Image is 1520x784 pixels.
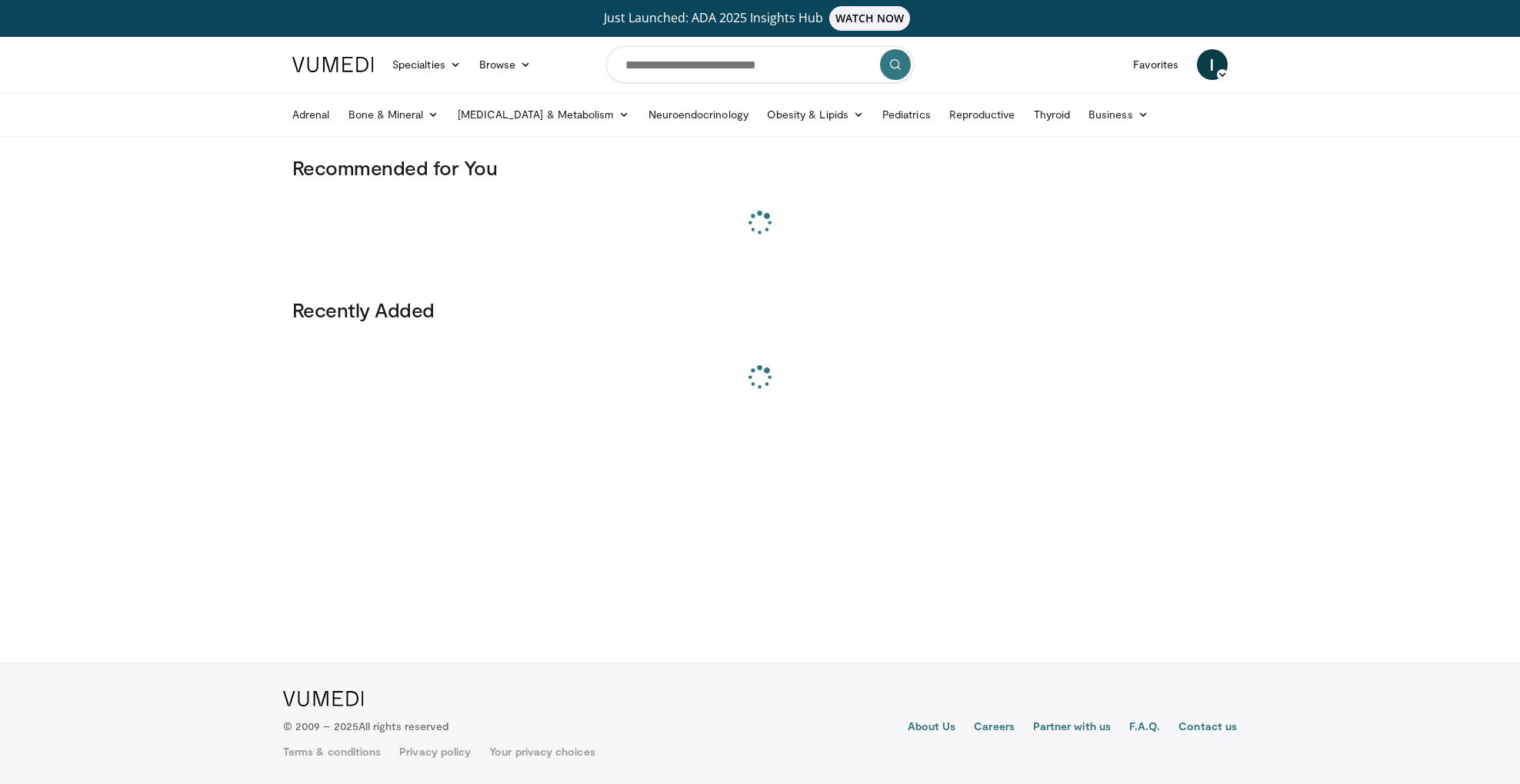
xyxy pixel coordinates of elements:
a: Careers [974,719,1015,737]
h3: Recently Added [292,297,1228,322]
a: Browse [470,49,541,80]
a: Pediatrics [873,99,940,130]
a: Business [1079,99,1158,130]
a: Your privacy choices [489,744,595,759]
p: © 2009 – 2025 [283,719,448,734]
img: VuMedi Logo [283,691,364,706]
span: WATCH NOW [829,6,911,31]
a: Terms & conditions [283,744,381,759]
a: F.A.Q. [1129,719,1160,737]
a: Favorites [1124,49,1188,80]
a: Contact us [1178,719,1237,737]
a: Reproductive [940,99,1025,130]
a: Bone & Mineral [339,99,448,130]
a: Just Launched: ADA 2025 Insights HubWATCH NOW [295,6,1225,31]
img: VuMedi Logo [292,57,374,72]
a: I [1197,49,1228,80]
a: Adrenal [283,99,339,130]
a: [MEDICAL_DATA] & Metabolism [448,99,639,130]
a: Specialties [383,49,470,80]
a: About Us [908,719,956,737]
input: Search topics, interventions [606,46,914,83]
a: Partner with us [1033,719,1111,737]
a: Neuroendocrinology [639,99,758,130]
a: Privacy policy [399,744,471,759]
a: Thyroid [1025,99,1080,130]
span: All rights reserved [358,719,448,733]
h3: Recommended for You [292,155,1228,180]
a: Obesity & Lipids [758,99,873,130]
